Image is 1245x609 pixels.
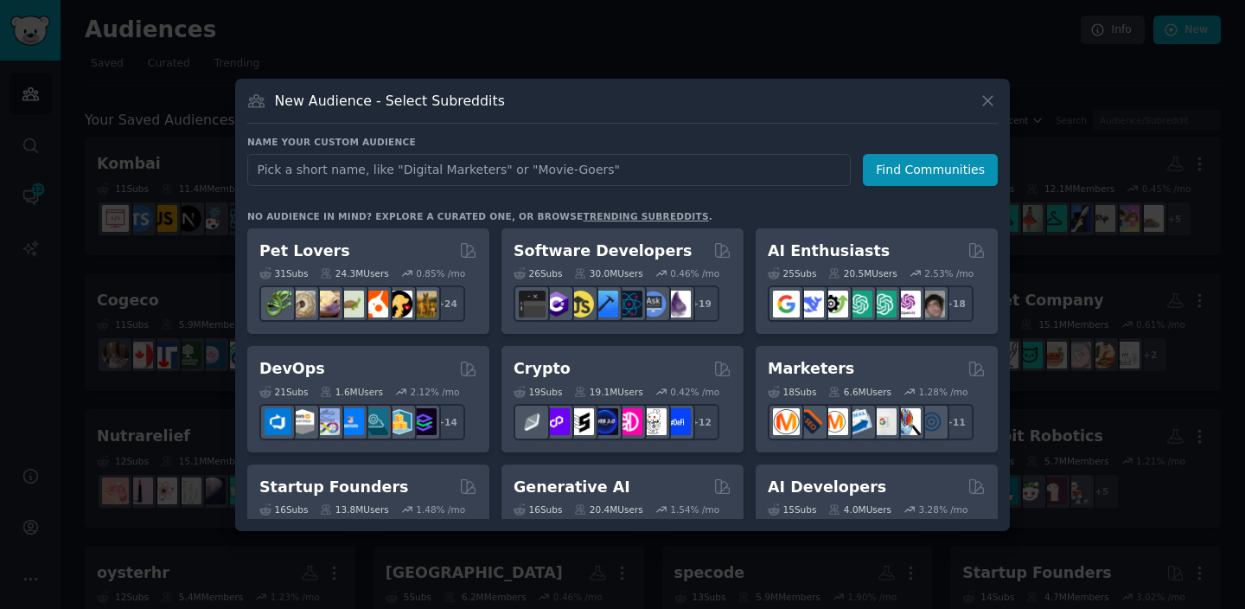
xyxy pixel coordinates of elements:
[918,291,945,317] img: ArtificalIntelligence
[259,240,350,262] h2: Pet Lovers
[670,267,719,279] div: 0.46 % /mo
[247,210,712,222] div: No audience in mind? Explore a curated one, or browse .
[320,386,383,398] div: 1.6M Users
[768,240,890,262] h2: AI Enthusiasts
[429,404,465,440] div: + 14
[543,291,570,317] img: csharp
[670,503,719,516] div: 1.54 % /mo
[361,291,388,317] img: cockatiel
[640,408,667,435] img: CryptoNews
[846,291,872,317] img: chatgpt_promptDesign
[337,291,364,317] img: turtle
[664,408,691,435] img: defi_
[386,291,412,317] img: PetAdvice
[768,503,816,516] div: 15 Sub s
[768,386,816,398] div: 18 Sub s
[514,477,630,498] h2: Generative AI
[514,503,562,516] div: 16 Sub s
[828,503,891,516] div: 4.0M Users
[567,291,594,317] img: learnjavascript
[828,267,897,279] div: 20.5M Users
[259,267,308,279] div: 31 Sub s
[583,211,708,221] a: trending subreddits
[247,154,851,186] input: Pick a short name, like "Digital Marketers" or "Movie-Goers"
[616,408,642,435] img: defiblockchain
[574,503,642,516] div: 20.4M Users
[919,503,968,516] div: 3.28 % /mo
[574,267,642,279] div: 30.0M Users
[863,154,998,186] button: Find Communities
[768,267,816,279] div: 25 Sub s
[918,408,945,435] img: OnlineMarketing
[870,408,897,435] img: googleads
[519,408,546,435] img: ethfinance
[313,408,340,435] img: Docker_DevOps
[259,358,325,380] h2: DevOps
[410,408,437,435] img: PlatformEngineers
[416,503,465,516] div: 1.48 % /mo
[416,267,465,279] div: 0.85 % /mo
[567,408,594,435] img: ethstaker
[670,386,719,398] div: 0.42 % /mo
[514,240,692,262] h2: Software Developers
[924,267,974,279] div: 2.53 % /mo
[591,408,618,435] img: web3
[289,291,316,317] img: ballpython
[320,267,388,279] div: 24.3M Users
[410,291,437,317] img: dogbreed
[574,386,642,398] div: 19.1M Users
[937,404,974,440] div: + 11
[514,267,562,279] div: 26 Sub s
[265,291,291,317] img: herpetology
[259,386,308,398] div: 21 Sub s
[259,503,308,516] div: 16 Sub s
[514,386,562,398] div: 19 Sub s
[937,285,974,322] div: + 18
[773,291,800,317] img: GoogleGeminiAI
[320,503,388,516] div: 13.8M Users
[821,291,848,317] img: AItoolsCatalog
[870,291,897,317] img: chatgpt_prompts_
[768,477,886,498] h2: AI Developers
[683,404,719,440] div: + 12
[919,386,968,398] div: 1.28 % /mo
[640,291,667,317] img: AskComputerScience
[514,358,571,380] h2: Crypto
[313,291,340,317] img: leopardgeckos
[894,291,921,317] img: OpenAIDev
[429,285,465,322] div: + 24
[337,408,364,435] img: DevOpsLinks
[411,386,460,398] div: 2.12 % /mo
[616,291,642,317] img: reactnative
[768,358,854,380] h2: Marketers
[386,408,412,435] img: aws_cdk
[519,291,546,317] img: software
[797,291,824,317] img: DeepSeek
[683,285,719,322] div: + 19
[275,92,505,110] h3: New Audience - Select Subreddits
[265,408,291,435] img: azuredevops
[259,477,408,498] h2: Startup Founders
[543,408,570,435] img: 0xPolygon
[247,136,998,148] h3: Name your custom audience
[828,386,891,398] div: 6.6M Users
[846,408,872,435] img: Emailmarketing
[773,408,800,435] img: content_marketing
[664,291,691,317] img: elixir
[591,291,618,317] img: iOSProgramming
[797,408,824,435] img: bigseo
[289,408,316,435] img: AWS_Certified_Experts
[894,408,921,435] img: MarketingResearch
[361,408,388,435] img: platformengineering
[821,408,848,435] img: AskMarketing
